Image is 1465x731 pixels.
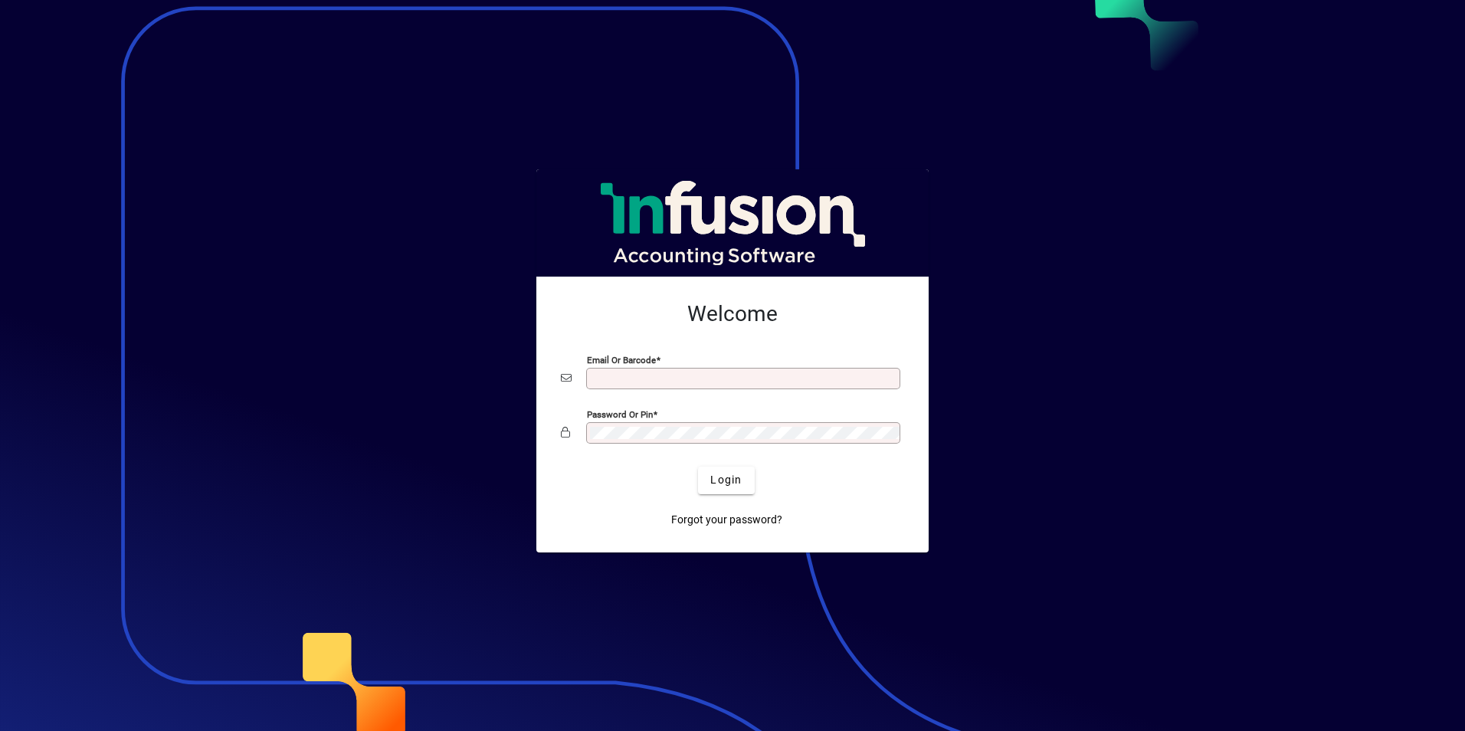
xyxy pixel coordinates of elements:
span: Forgot your password? [671,512,782,528]
mat-label: Email or Barcode [587,354,656,365]
mat-label: Password or Pin [587,408,653,419]
h2: Welcome [561,301,904,327]
a: Forgot your password? [665,506,788,534]
span: Login [710,472,742,488]
button: Login [698,467,754,494]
